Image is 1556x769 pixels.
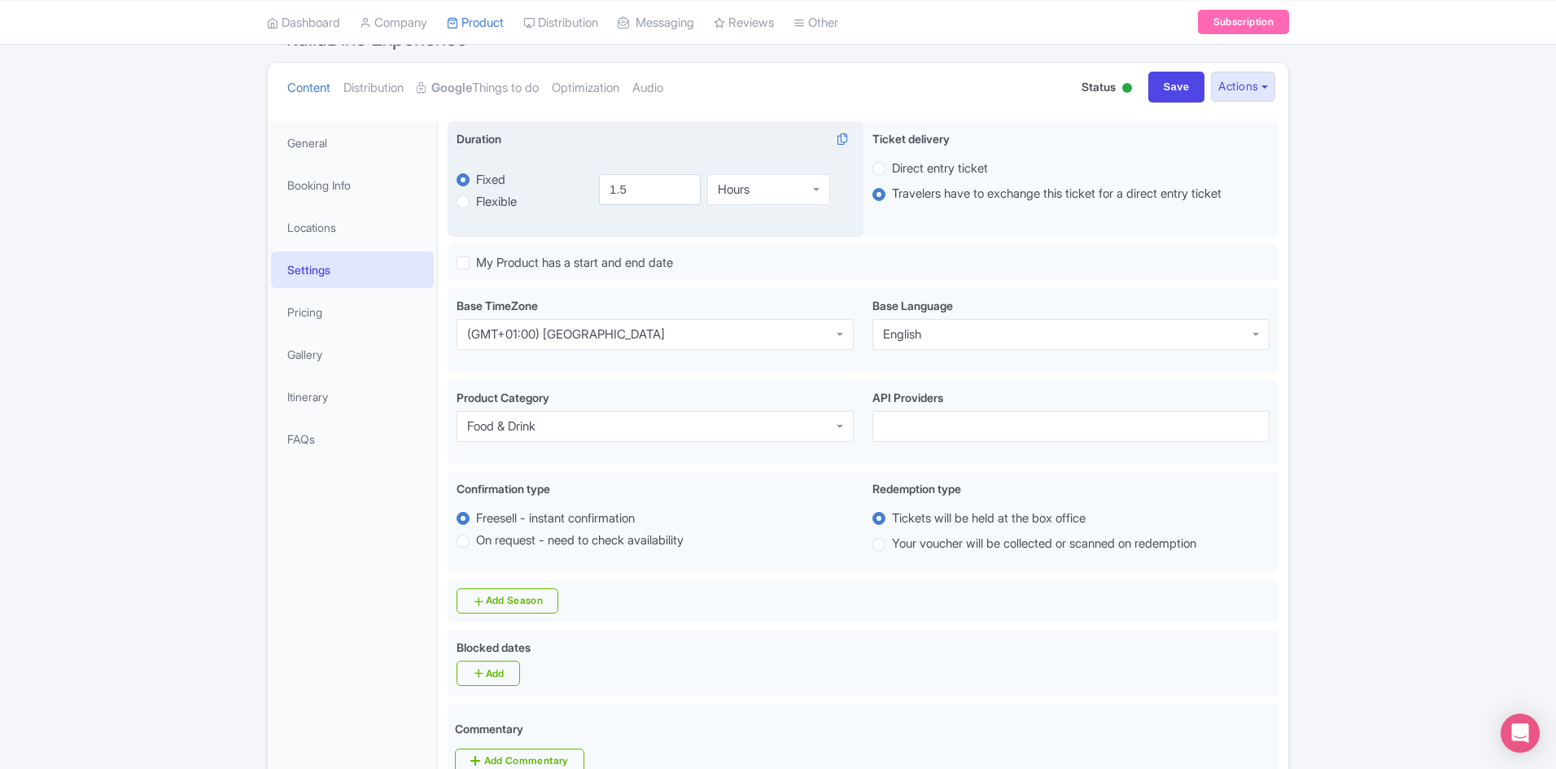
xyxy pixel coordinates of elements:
div: Active [1119,76,1135,102]
span: Status [1082,78,1116,95]
a: Locations [271,209,434,246]
span: Confirmation type [457,482,550,496]
label: Tickets will be held at the box office [892,509,1086,528]
div: English [883,327,921,342]
label: Flexible [476,193,517,212]
a: Gallery [271,336,434,373]
label: Direct entry ticket [892,159,988,178]
span: Base Language [872,299,953,312]
span: Redemption type [872,482,961,496]
a: Distribution [343,63,404,114]
div: Commentary [455,720,523,737]
a: Subscription [1198,10,1289,34]
div: Open Intercom Messenger [1501,714,1540,753]
span: Duration [457,132,501,146]
div: (GMT+01:00) [GEOGRAPHIC_DATA] [467,327,665,342]
input: Save [1148,72,1205,103]
a: Booking Info [271,167,434,203]
a: Optimization [552,63,619,114]
a: GoogleThings to do [417,63,539,114]
a: General [271,125,434,161]
span: Blocked dates [457,640,531,654]
span: My Product has a start and end date [476,255,673,270]
label: Your voucher will be collected or scanned on redemption [892,535,1196,553]
a: Add Season [457,588,558,614]
button: Actions [1211,72,1275,102]
div: Food & Drink [467,419,535,434]
label: Freesell - instant confirmation [476,509,635,528]
a: Audio [632,63,663,114]
span: Ticket delivery [872,132,950,146]
span: Base TimeZone [457,299,538,312]
span: Product Category [457,391,549,404]
label: Fixed [476,171,505,190]
a: FAQs [271,421,434,457]
a: Pricing [271,294,434,330]
label: On request - need to check availability [476,531,684,550]
a: Settings [271,251,434,288]
a: Content [287,63,330,114]
strong: Google [431,79,472,98]
span: API Providers [872,391,943,404]
a: Itinerary [271,378,434,415]
a: Add [457,661,519,686]
span: ItaliaDine Experience [286,27,467,50]
div: Hours [718,182,750,197]
label: Travelers have to exchange this ticket for a direct entry ticket [892,185,1222,203]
